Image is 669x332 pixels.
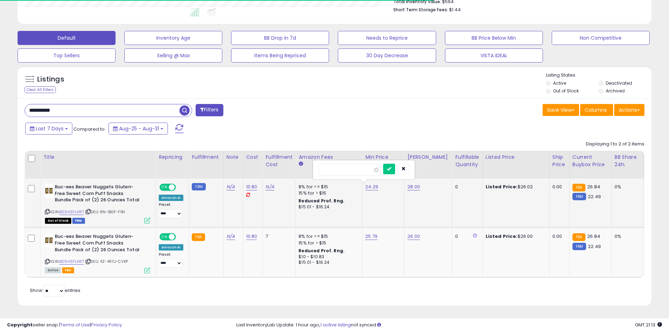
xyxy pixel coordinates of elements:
[85,259,128,264] span: | SKU: 4Z-4RYJ-CVXP
[572,233,585,241] small: FBA
[59,259,84,265] a: B09HSFLHRT
[546,72,651,79] p: Listing States:
[299,190,357,196] div: 15% for > $15
[615,233,638,240] div: 0%
[299,260,357,266] div: $15.01 - $16.24
[192,233,205,241] small: FBA
[299,161,303,167] small: Amazon Fees.
[585,106,607,113] span: Columns
[18,48,116,63] button: Top Sellers
[246,183,257,190] a: 10.80
[36,125,64,132] span: Last 7 Days
[588,243,601,250] span: 22.49
[552,184,564,190] div: 0.00
[18,31,116,45] button: Default
[85,209,125,215] span: | SKU: RN-1B0F-F1RI
[615,184,638,190] div: 0%
[445,31,543,45] button: BB Price Below Min
[486,233,544,240] div: $26.00
[486,184,544,190] div: $26.02
[407,154,449,161] div: [PERSON_NAME]
[72,218,85,224] span: FBM
[572,154,609,168] div: Current Buybox Price
[45,184,53,198] img: 41UBNajNi+L._SL40_.jpg
[586,141,644,148] div: Displaying 1 to 2 of 2 items
[159,202,183,218] div: Preset:
[486,183,518,190] b: Listed Price:
[30,287,80,294] span: Show: entries
[455,154,479,168] div: Fulfillable Quantity
[91,321,122,328] a: Privacy Policy
[572,184,585,191] small: FBA
[580,104,613,116] button: Columns
[43,154,153,161] div: Title
[615,154,640,168] div: BB Share 24h.
[246,233,257,240] a: 10.80
[119,125,159,132] span: Aug-25 - Aug-31
[455,233,477,240] div: 0
[45,218,71,224] span: All listings that are currently out of stock and unavailable for purchase on Amazon
[299,184,357,190] div: 8% for <= $15
[393,7,448,13] b: Short Term Storage Fees:
[265,154,293,168] div: Fulfillment Cost
[7,322,122,328] div: seller snap | |
[299,198,345,204] b: Reduced Prof. Rng.
[196,104,223,116] button: Filters
[45,184,150,223] div: ASIN:
[159,244,183,250] div: Amazon AI
[60,321,90,328] a: Terms of Use
[572,243,586,250] small: FBM
[159,154,186,161] div: Repricing
[37,74,64,84] h5: Listings
[445,48,543,63] button: VISTA IDEAL
[407,183,420,190] a: 28.00
[25,86,56,93] div: Clear All Filters
[543,104,579,116] button: Save View
[25,123,72,135] button: Last 7 Days
[227,183,235,190] a: N/A
[587,183,600,190] span: 26.84
[175,234,186,240] span: OFF
[159,252,183,268] div: Preset:
[231,31,329,45] button: BB Drop in 7d
[365,183,378,190] a: 24.29
[124,31,222,45] button: Inventory Age
[486,154,546,161] div: Listed Price
[55,233,140,255] b: Buc-ees Beaver Nuggets Gluten-Free Sweet Corn Puff Snacks Bundle Pack of (2) 26 Ounces Total
[160,184,169,190] span: ON
[231,48,329,63] button: Items Being Repriced
[299,248,345,254] b: Reduced Prof. Rng.
[486,233,518,240] b: Listed Price:
[299,154,359,161] div: Amazon Fees
[365,154,401,161] div: Min Price
[45,233,53,247] img: 41UBNajNi+L._SL40_.jpg
[59,209,84,215] a: B09HSFLHRT
[124,48,222,63] button: Selling @ Max
[407,233,420,240] a: 26.00
[635,321,662,328] span: 2025-09-8 21:13 GMT
[553,80,566,86] label: Active
[73,126,106,132] span: Compared to:
[246,154,260,161] div: Cost
[55,184,140,205] b: Buc-ees Beaver Nuggets Gluten-Free Sweet Corn Puff Snacks Bundle Pack of (2) 26 Ounces Total
[587,233,600,240] span: 26.84
[160,234,169,240] span: ON
[45,233,150,272] div: ASIN:
[299,254,357,260] div: $10 - $10.83
[159,195,183,201] div: Amazon AI
[175,184,186,190] span: OFF
[552,233,564,240] div: 0.00
[552,31,650,45] button: Non Competitive
[299,204,357,210] div: $15.01 - $16.24
[338,31,436,45] button: Needs to Reprice
[572,193,586,200] small: FBM
[45,267,61,273] span: All listings currently available for purchase on Amazon
[192,154,220,161] div: Fulfillment
[455,184,477,190] div: 0
[299,240,357,246] div: 15% for > $15
[338,48,436,63] button: 30 Day Decrease
[365,233,378,240] a: 25.79
[7,321,33,328] strong: Copyright
[299,233,357,240] div: 8% for <= $15
[553,88,579,94] label: Out of Stock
